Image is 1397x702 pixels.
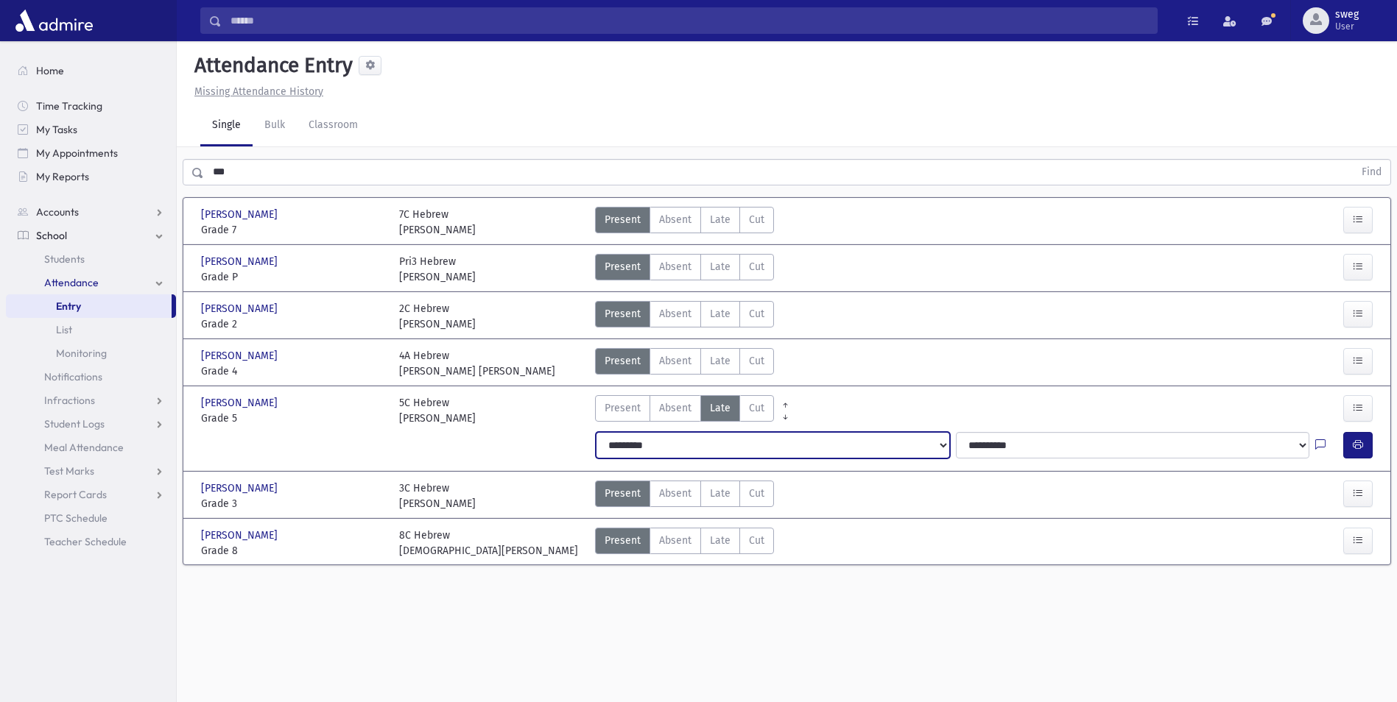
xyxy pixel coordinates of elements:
[595,395,774,426] div: AttTypes
[605,400,641,416] span: Present
[44,417,105,430] span: Student Logs
[6,94,176,118] a: Time Tracking
[201,364,384,379] span: Grade 4
[710,353,731,369] span: Late
[201,316,384,332] span: Grade 2
[595,528,774,559] div: AttTypes
[12,6,96,35] img: AdmirePro
[6,118,176,141] a: My Tasks
[201,496,384,511] span: Grade 3
[399,254,476,285] div: Pri3 Hebrew [PERSON_NAME]
[201,543,384,559] span: Grade 8
[44,394,95,407] span: Infractions
[605,353,641,369] span: Present
[6,247,176,271] a: Students
[710,400,731,416] span: Late
[749,212,764,227] span: Cut
[595,301,774,332] div: AttTypes
[44,535,127,548] span: Teacher Schedule
[659,306,692,322] span: Absent
[595,481,774,511] div: AttTypes
[201,528,281,543] span: [PERSON_NAME]
[36,170,89,183] span: My Reports
[297,105,370,146] a: Classroom
[399,348,555,379] div: 4A Hebrew [PERSON_NAME] [PERSON_NAME]
[6,506,176,530] a: PTC Schedule
[200,105,253,146] a: Single
[222,7,1157,34] input: Search
[6,59,176,82] a: Home
[44,370,102,383] span: Notifications
[1335,21,1359,32] span: User
[44,441,124,454] span: Meal Attendance
[253,105,297,146] a: Bulk
[6,141,176,165] a: My Appointments
[710,486,731,501] span: Late
[36,229,67,242] span: School
[749,259,764,274] span: Cut
[56,323,72,336] span: List
[6,530,176,553] a: Teacher Schedule
[201,411,384,426] span: Grade 5
[605,212,641,227] span: Present
[44,464,94,478] span: Test Marks
[44,488,107,501] span: Report Cards
[36,64,64,77] span: Home
[201,481,281,496] span: [PERSON_NAME]
[6,365,176,389] a: Notifications
[605,533,641,548] span: Present
[6,341,176,365] a: Monitoring
[189,53,353,78] h5: Attendance Entry
[605,306,641,322] span: Present
[36,146,118,160] span: My Appointments
[6,200,176,224] a: Accounts
[595,348,774,379] div: AttTypes
[201,222,384,238] span: Grade 7
[659,533,692,548] span: Absent
[710,259,731,274] span: Late
[36,99,102,113] span: Time Tracking
[659,259,692,274] span: Absent
[201,254,281,269] span: [PERSON_NAME]
[201,301,281,316] span: [PERSON_NAME]
[399,481,476,511] div: 3C Hebrew [PERSON_NAME]
[659,353,692,369] span: Absent
[56,299,81,313] span: Entry
[56,347,107,360] span: Monitoring
[749,306,764,322] span: Cut
[6,294,172,318] a: Entry
[201,207,281,222] span: [PERSON_NAME]
[6,224,176,247] a: School
[6,165,176,188] a: My Reports
[44,511,108,525] span: PTC Schedule
[6,483,176,506] a: Report Cards
[595,207,774,238] div: AttTypes
[194,85,323,98] u: Missing Attendance History
[710,533,731,548] span: Late
[399,207,476,238] div: 7C Hebrew [PERSON_NAME]
[749,353,764,369] span: Cut
[659,212,692,227] span: Absent
[595,254,774,285] div: AttTypes
[749,400,764,416] span: Cut
[1353,160,1390,185] button: Find
[659,486,692,501] span: Absent
[201,269,384,285] span: Grade P
[710,306,731,322] span: Late
[6,412,176,436] a: Student Logs
[6,459,176,483] a: Test Marks
[659,400,692,416] span: Absent
[6,271,176,294] a: Attendance
[36,205,79,219] span: Accounts
[749,486,764,501] span: Cut
[749,533,764,548] span: Cut
[189,85,323,98] a: Missing Attendance History
[36,123,77,136] span: My Tasks
[201,395,281,411] span: [PERSON_NAME]
[6,389,176,412] a: Infractions
[710,212,731,227] span: Late
[201,348,281,364] span: [PERSON_NAME]
[399,528,578,559] div: 8C Hebrew [DEMOGRAPHIC_DATA][PERSON_NAME]
[1335,9,1359,21] span: sweg
[44,252,85,266] span: Students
